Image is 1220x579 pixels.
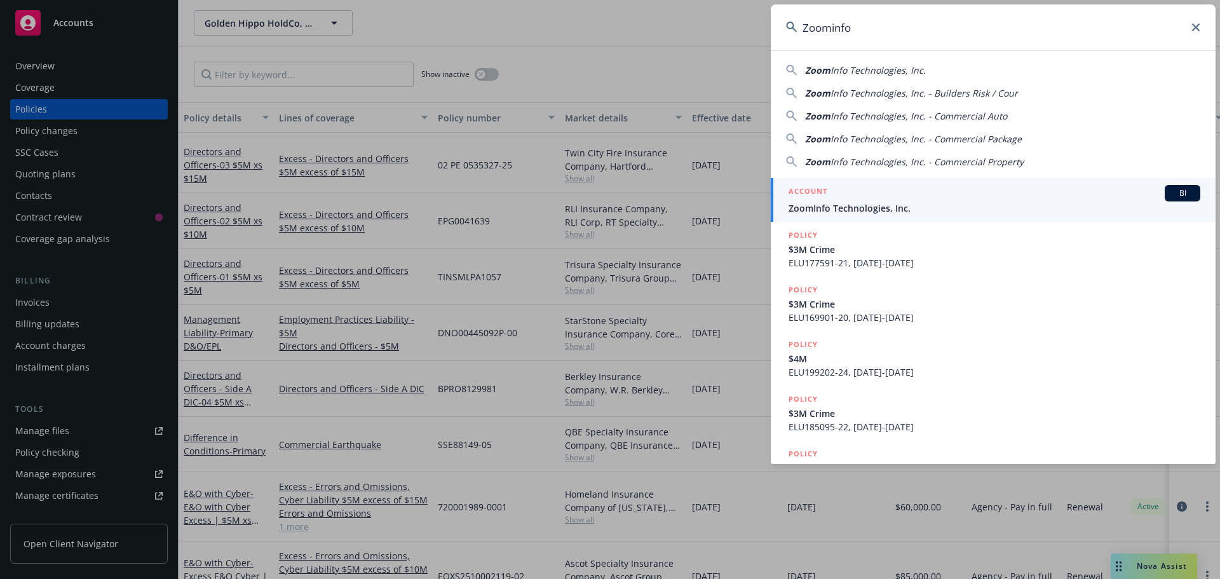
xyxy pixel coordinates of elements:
[830,64,926,76] span: Info Technologies, Inc.
[805,110,830,122] span: Zoom
[771,276,1216,331] a: POLICY$3M CrimeELU169901-20, [DATE]-[DATE]
[789,283,818,296] h5: POLICY
[789,229,818,242] h5: POLICY
[1170,187,1195,199] span: BI
[771,440,1216,495] a: POLICYZoomInfo Technologies, Inc. - Foreign Package
[789,352,1200,365] span: $4M
[805,64,830,76] span: Zoom
[830,110,1007,122] span: Info Technologies, Inc. - Commercial Auto
[805,156,830,168] span: Zoom
[830,133,1022,145] span: Info Technologies, Inc. - Commercial Package
[771,4,1216,50] input: Search...
[789,243,1200,256] span: $3M Crime
[789,311,1200,324] span: ELU169901-20, [DATE]-[DATE]
[771,178,1216,222] a: ACCOUNTBIZoomInfo Technologies, Inc.
[789,256,1200,269] span: ELU177591-21, [DATE]-[DATE]
[830,87,1018,99] span: Info Technologies, Inc. - Builders Risk / Cour
[789,365,1200,379] span: ELU199202-24, [DATE]-[DATE]
[805,87,830,99] span: Zoom
[771,386,1216,440] a: POLICY$3M CrimeELU185095-22, [DATE]-[DATE]
[789,201,1200,215] span: ZoomInfo Technologies, Inc.
[771,331,1216,386] a: POLICY$4MELU199202-24, [DATE]-[DATE]
[789,185,827,200] h5: ACCOUNT
[789,420,1200,433] span: ELU185095-22, [DATE]-[DATE]
[771,222,1216,276] a: POLICY$3M CrimeELU177591-21, [DATE]-[DATE]
[789,393,818,405] h5: POLICY
[830,156,1024,168] span: Info Technologies, Inc. - Commercial Property
[789,338,818,351] h5: POLICY
[789,447,818,460] h5: POLICY
[789,297,1200,311] span: $3M Crime
[789,461,1200,475] span: ZoomInfo Technologies, Inc. - Foreign Package
[789,407,1200,420] span: $3M Crime
[805,133,830,145] span: Zoom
